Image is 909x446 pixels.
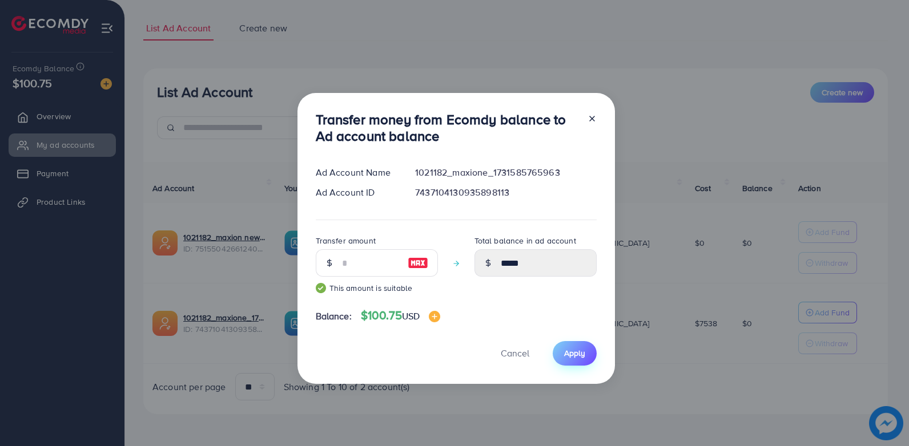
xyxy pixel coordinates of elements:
[307,166,407,179] div: Ad Account Name
[501,347,529,359] span: Cancel
[406,186,605,199] div: 7437104130935898113
[408,256,428,270] img: image
[486,341,544,366] button: Cancel
[316,235,376,246] label: Transfer amount
[474,235,576,246] label: Total balance in ad account
[307,186,407,199] div: Ad Account ID
[402,310,420,322] span: USD
[316,310,352,323] span: Balance:
[553,341,597,366] button: Apply
[406,166,605,179] div: 1021182_maxione_1731585765963
[316,283,326,293] img: guide
[316,282,438,294] small: This amount is suitable
[316,111,578,144] h3: Transfer money from Ecomdy balance to Ad account balance
[564,347,585,359] span: Apply
[361,309,441,323] h4: $100.75
[429,311,440,322] img: image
